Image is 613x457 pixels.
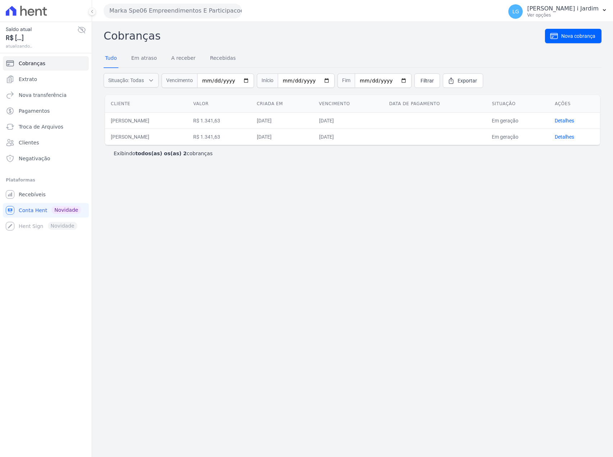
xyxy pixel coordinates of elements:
[313,129,383,145] td: [DATE]
[170,49,197,68] a: A receber
[443,73,483,88] a: Exportar
[383,95,486,113] th: Data de pagamento
[104,49,118,68] a: Tudo
[458,77,477,84] span: Exportar
[6,43,77,49] span: atualizando...
[6,56,86,233] nav: Sidebar
[19,139,39,146] span: Clientes
[527,5,599,12] p: [PERSON_NAME] i Jardim
[3,203,89,218] a: Conta Hent Novidade
[3,88,89,102] a: Nova transferência
[251,112,313,129] td: [DATE]
[257,73,278,88] span: Início
[251,95,313,113] th: Criada em
[105,129,187,145] td: [PERSON_NAME]
[3,135,89,150] a: Clientes
[3,104,89,118] a: Pagamentos
[104,28,545,44] h2: Cobranças
[104,73,159,88] button: Situação: Todas
[187,112,251,129] td: R$ 1.341,63
[486,95,549,113] th: Situação
[313,112,383,129] td: [DATE]
[486,129,549,145] td: Em geração
[187,129,251,145] td: R$ 1.341,63
[19,60,45,67] span: Cobranças
[104,4,242,18] button: Marka Spe06 Empreendimentos E Participacoes LTDA
[19,91,67,99] span: Nova transferência
[3,72,89,86] a: Extrato
[421,77,434,84] span: Filtrar
[108,77,144,84] span: Situação: Todas
[6,33,77,43] span: R$ [...]
[19,191,46,198] span: Recebíveis
[6,26,77,33] span: Saldo atual
[114,150,213,157] p: Exibindo cobranças
[486,112,549,129] td: Em geração
[3,56,89,71] a: Cobranças
[555,118,574,124] a: Detalhes
[545,29,601,43] a: Nova cobrança
[209,49,237,68] a: Recebidas
[503,1,613,22] button: LG [PERSON_NAME] i Jardim Ver opções
[19,155,50,162] span: Negativação
[3,187,89,202] a: Recebíveis
[549,95,600,113] th: Ações
[19,207,47,214] span: Conta Hent
[555,134,574,140] a: Detalhes
[251,129,313,145] td: [DATE]
[135,151,187,156] b: todos(as) os(as) 2
[527,12,599,18] p: Ver opções
[162,73,197,88] span: Vencimento
[6,176,86,184] div: Plataformas
[337,73,355,88] span: Fim
[3,120,89,134] a: Troca de Arquivos
[187,95,251,113] th: Valor
[313,95,383,113] th: Vencimento
[51,206,81,214] span: Novidade
[105,112,187,129] td: [PERSON_NAME]
[19,107,50,115] span: Pagamentos
[414,73,440,88] a: Filtrar
[561,32,595,40] span: Nova cobrança
[19,76,37,83] span: Extrato
[512,9,519,14] span: LG
[130,49,158,68] a: Em atraso
[3,151,89,166] a: Negativação
[19,123,63,130] span: Troca de Arquivos
[105,95,187,113] th: Cliente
